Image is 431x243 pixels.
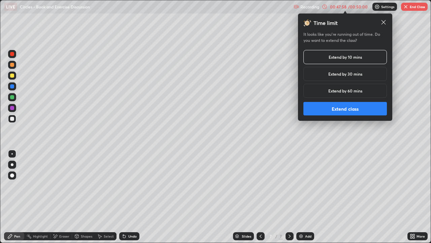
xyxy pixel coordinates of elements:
[417,235,425,238] div: More
[242,235,251,238] div: Slides
[294,4,299,9] img: recording.375f2c34.svg
[313,19,338,27] h3: Time limit
[267,234,274,238] div: 7
[303,102,387,115] button: Extend class
[347,5,368,9] div: / 00:50:00
[300,4,319,9] p: Recording
[275,234,277,238] div: /
[403,4,408,9] img: end-class-cross
[374,4,380,9] img: class-settings-icons
[33,235,48,238] div: Highlight
[20,4,90,9] p: Circles - Book and Exercise Discussion
[328,71,362,77] h5: Extend by 30 mins
[329,54,362,60] h5: Extend by 10 mins
[329,5,347,9] div: 00:47:58
[81,235,92,238] div: Shapes
[59,235,69,238] div: Eraser
[328,88,362,94] h5: Extend by 60 mins
[104,235,114,238] div: Select
[14,235,20,238] div: Pen
[303,31,387,43] h5: It looks like you’re running out of time. Do you want to extend the class?
[401,3,428,11] button: End Class
[298,234,304,239] img: add-slide-button
[381,5,394,8] p: Settings
[6,4,15,9] p: LIVE
[279,233,283,239] div: 7
[305,235,311,238] div: Add
[128,235,137,238] div: Undo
